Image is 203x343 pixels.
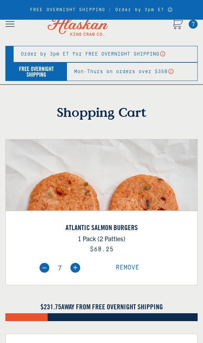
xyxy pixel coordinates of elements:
[44,302,61,311] span: 231.75
[189,20,198,29] span: 7
[6,234,197,243] p: 1 Pack (2 Patties)
[74,69,168,75] div: Mon-Thurs on orders over $350
[6,223,197,232] a: Atlantic Salmon Burgers
[70,263,80,273] img: plus
[5,104,198,120] h1: Shopping Cart
[168,8,173,12] a: Announcement Bar Modal
[10,66,63,77] div: Free Overnight Shipping
[189,20,198,29] a: Cart
[30,7,173,13] div: FREE OVERNIGHT SHIPPING | Order by 3pm ET
[39,263,49,273] img: minus
[6,111,197,302] img: Atlantic Salmon Burgers - 1 Pack (2 Patties)
[90,246,113,253] span: $68.25
[116,265,139,271] a: Remove
[5,21,15,27] img: open mobile menu
[172,19,183,30] a: Cart
[116,264,139,271] span: Remove
[5,302,198,311] h4: $ AWAY FROM FREE OVERNIGHT SHIPPING
[21,51,159,57] div: Order by 3pm ET for FREE OVERNIGHT SHIPPING
[38,4,118,46] img: Alaskan King Crab Co. logo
